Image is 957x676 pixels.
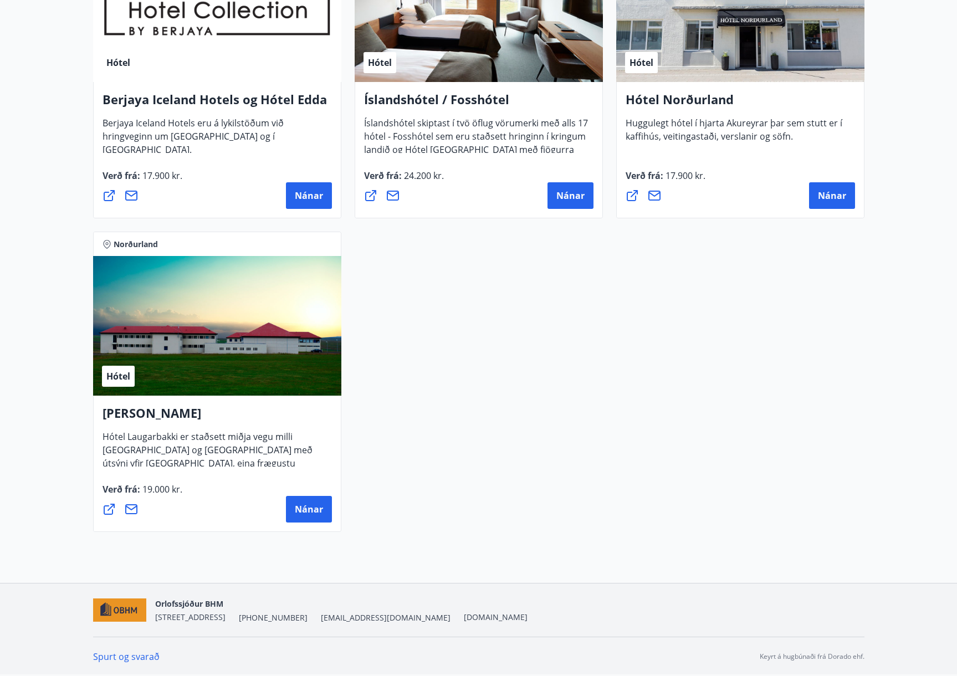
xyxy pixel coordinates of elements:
span: Orlofssjóður BHM [155,598,223,609]
span: Norðurland [114,239,158,250]
span: 24.200 kr. [402,170,444,182]
span: Berjaya Iceland Hotels eru á lykilstöðum við hringveginn um [GEOGRAPHIC_DATA] og í [GEOGRAPHIC_DA... [103,117,284,165]
button: Nánar [286,496,332,523]
img: c7HIBRK87IHNqKbXD1qOiSZFdQtg2UzkX3TnRQ1O.png [93,598,147,622]
span: Hótel Laugarbakki er staðsett miðja vegu milli [GEOGRAPHIC_DATA] og [GEOGRAPHIC_DATA] með útsýni ... [103,431,313,491]
span: Verð frá : [364,170,444,191]
span: 19.000 kr. [140,483,182,495]
span: 17.900 kr. [140,170,182,182]
span: Nánar [556,190,585,202]
span: 17.900 kr. [663,170,705,182]
button: Nánar [547,182,593,209]
span: Hótel [106,57,130,69]
h4: Íslandshótel / Fosshótel [364,91,593,116]
p: Keyrt á hugbúnaði frá Dorado ehf. [760,652,864,662]
span: Verð frá : [626,170,705,191]
span: Hótel [630,57,653,69]
span: Nánar [295,503,323,515]
span: Nánar [295,190,323,202]
span: Hótel [106,370,130,382]
h4: Hótel Norðurland [626,91,855,116]
button: Nánar [809,182,855,209]
h4: Berjaya Iceland Hotels og Hótel Edda [103,91,332,116]
a: [DOMAIN_NAME] [464,612,528,622]
a: Spurt og svarað [93,651,160,663]
span: Verð frá : [103,483,182,504]
span: Nánar [818,190,846,202]
h4: [PERSON_NAME] [103,404,332,430]
span: [STREET_ADDRESS] [155,612,226,622]
span: Verð frá : [103,170,182,191]
span: Íslandshótel skiptast í tvö öflug vörumerki með alls 17 hótel - Fosshótel sem eru staðsett hringi... [364,117,588,178]
span: Hótel [368,57,392,69]
button: Nánar [286,182,332,209]
span: [EMAIL_ADDRESS][DOMAIN_NAME] [321,612,451,623]
span: [PHONE_NUMBER] [239,612,308,623]
span: Huggulegt hótel í hjarta Akureyrar þar sem stutt er í kaffihús, veitingastaði, verslanir og söfn. [626,117,842,151]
